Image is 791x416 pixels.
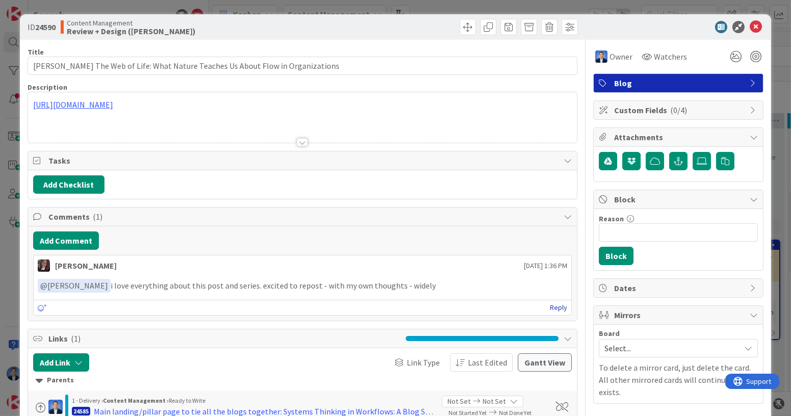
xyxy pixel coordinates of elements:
span: Comments [48,211,559,223]
span: ( 1 ) [71,333,81,344]
span: Not Set [447,396,470,407]
div: Parents [36,375,569,386]
b: Review + Design ([PERSON_NAME]) [67,27,196,35]
button: Gantt View [518,353,572,372]
p: To delete a mirror card, just delete the card. All other mirrored cards will continue to exists. [599,361,758,398]
a: [URL][DOMAIN_NAME] [33,99,113,110]
div: 24585 [72,407,90,415]
span: Select... [604,341,735,355]
span: Support [21,2,46,14]
input: type card name here... [28,57,577,75]
img: DP [595,50,608,63]
span: Watchers [654,50,687,63]
span: Link Type [407,356,440,369]
span: Not Set [483,396,506,407]
span: Tasks [48,154,559,167]
span: Content Management [67,19,196,27]
a: Reply [550,301,567,314]
span: Links [48,332,401,345]
span: 1 - Delivery › [72,397,103,404]
span: Last Edited [468,356,507,369]
span: ID [28,21,56,33]
label: Reason [599,214,624,223]
span: Owner [610,50,632,63]
span: Custom Fields [614,104,745,116]
label: Title [28,47,44,57]
span: Attachments [614,131,745,143]
span: Block [614,193,745,205]
span: Mirrors [614,309,745,321]
span: ( 0/4 ) [670,105,687,115]
b: 24590 [35,22,56,32]
span: Description [28,83,67,92]
span: Board [599,330,620,337]
button: Add Link [33,353,89,372]
div: [PERSON_NAME] [55,259,117,272]
span: Dates [614,282,745,294]
span: [PERSON_NAME] [40,280,108,291]
p: i love everything about this post and series. excited to repost - with my own thoughts - widely [38,279,567,293]
span: [DATE] 1:36 PM [524,261,567,271]
button: Block [599,247,634,265]
span: Blog [614,77,745,89]
span: @ [40,280,47,291]
button: Last Edited [450,353,513,372]
button: Add Checklist [33,175,104,194]
button: Add Comment [33,231,99,250]
img: DP [48,400,63,414]
img: TD [38,259,50,272]
span: Ready to Write [169,397,205,404]
span: ( 1 ) [93,212,102,222]
b: Content Management › [103,397,169,404]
